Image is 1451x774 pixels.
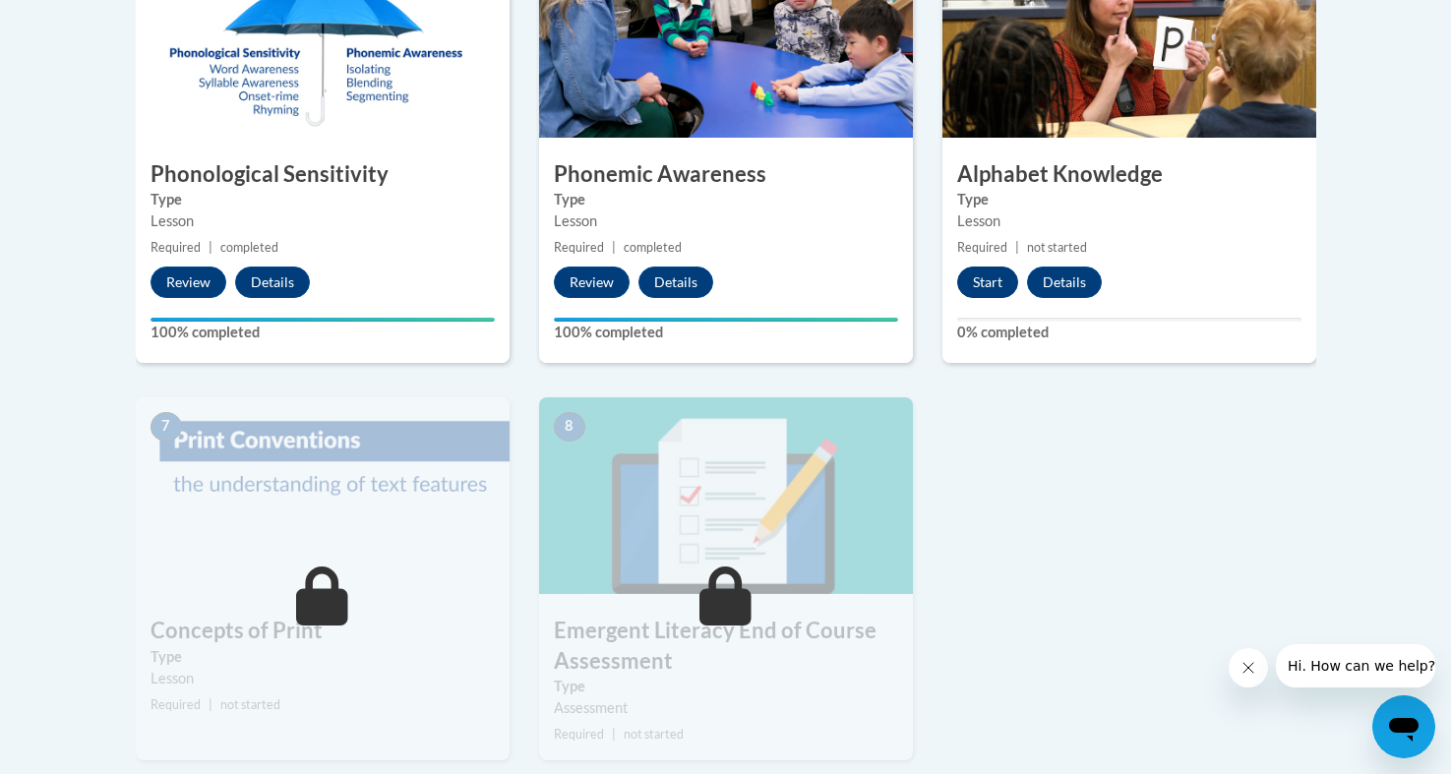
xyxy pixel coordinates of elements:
button: Details [1027,267,1102,298]
span: Required [957,240,1007,255]
h3: Phonemic Awareness [539,159,913,190]
h3: Concepts of Print [136,616,510,646]
span: Required [554,240,604,255]
span: Required [151,697,201,712]
label: Type [151,189,495,210]
img: Course Image [136,397,510,594]
iframe: Close message [1229,648,1268,687]
iframe: Message from company [1276,644,1435,687]
label: 100% completed [554,322,898,343]
div: Lesson [957,210,1301,232]
span: | [209,697,212,712]
span: Required [554,727,604,742]
h3: Phonological Sensitivity [136,159,510,190]
button: Details [638,267,713,298]
div: Your progress [554,318,898,322]
button: Details [235,267,310,298]
span: 7 [151,412,182,442]
label: Type [957,189,1301,210]
span: Required [151,240,201,255]
div: Lesson [151,668,495,689]
span: | [612,240,616,255]
label: Type [151,646,495,668]
span: 8 [554,412,585,442]
span: completed [220,240,278,255]
label: 0% completed [957,322,1301,343]
label: Type [554,676,898,697]
div: Lesson [554,210,898,232]
span: | [612,727,616,742]
span: not started [624,727,684,742]
span: not started [220,697,280,712]
h3: Emergent Literacy End of Course Assessment [539,616,913,677]
button: Review [554,267,630,298]
button: Start [957,267,1018,298]
div: Your progress [151,318,495,322]
span: completed [624,240,682,255]
span: | [1015,240,1019,255]
label: Type [554,189,898,210]
div: Assessment [554,697,898,719]
label: 100% completed [151,322,495,343]
img: Course Image [539,397,913,594]
span: not started [1027,240,1087,255]
iframe: Button to launch messaging window [1372,695,1435,758]
h3: Alphabet Knowledge [942,159,1316,190]
div: Lesson [151,210,495,232]
span: | [209,240,212,255]
button: Review [151,267,226,298]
